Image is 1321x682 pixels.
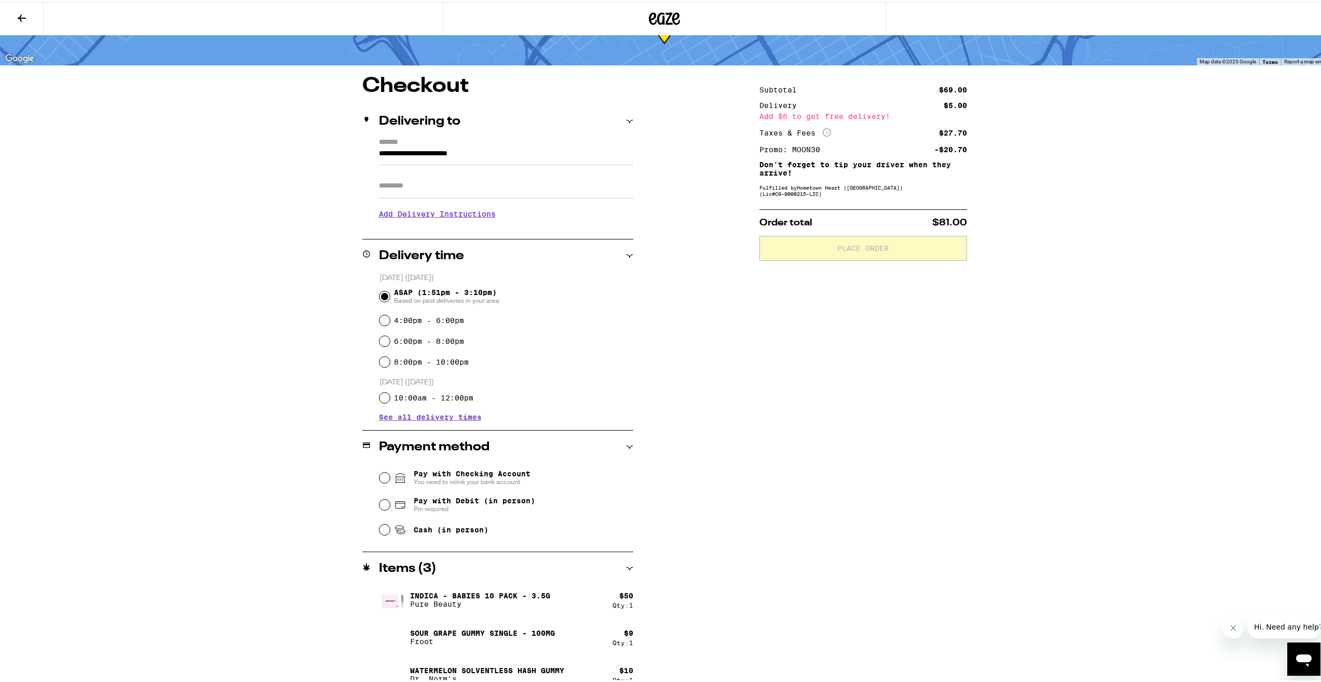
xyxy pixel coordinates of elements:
div: $69.00 [939,84,967,91]
h2: Items ( 3 ) [379,560,437,573]
p: [DATE] ([DATE]) [379,376,633,385]
span: Order total [759,216,812,225]
img: Google [3,50,37,63]
p: We'll contact you at [PHONE_NUMBER] when we arrive [379,224,633,232]
span: Pin required [414,503,535,511]
h1: Checkout [362,74,633,95]
button: See all delivery times [379,411,482,419]
div: Qty: 1 [612,637,633,644]
img: Sour Grape Gummy Single - 100mg [379,621,408,650]
p: Froot [410,635,555,644]
label: 6:00pm - 8:00pm [394,335,464,343]
p: Dr. Norm's [410,673,564,681]
span: Cash (in person) [414,524,488,532]
iframe: Message from company [1248,613,1320,636]
div: Taxes & Fees [759,126,831,136]
img: Indica - Babies 10 Pack - 3.5g [379,583,408,612]
div: Subtotal [759,84,804,91]
span: Place Order [837,243,889,250]
iframe: Close message [1223,616,1244,636]
p: Don't forget to tip your driver when they arrive! [759,158,967,175]
p: Sour Grape Gummy Single - 100mg [410,627,555,635]
p: Pure Beauty [410,598,550,606]
span: You need to relink your bank account [414,476,530,484]
span: Hi. Need any help? [6,7,75,16]
div: Qty: 1 [612,675,633,681]
div: $5.00 [944,100,967,107]
span: Pay with Checking Account [414,467,530,484]
div: Qty: 1 [612,600,633,607]
div: $ 50 [619,590,633,598]
p: Watermelon Solventless Hash Gummy [410,664,564,673]
label: 8:00pm - 10:00pm [394,356,469,364]
span: ASAP (1:51pm - 3:10pm) [394,286,499,303]
span: Map data ©2025 Google [1200,57,1256,62]
div: Add $6 to get free delivery! [759,111,967,118]
p: Indica - Babies 10 Pack - 3.5g [410,590,550,598]
h2: Delivery time [379,248,464,260]
div: -$20.70 [934,144,967,151]
div: Fulfilled by Hometown Heart ([GEOGRAPHIC_DATA]) (Lic# C9-0000215-LIC ) [759,182,967,195]
span: $81.00 [932,216,967,225]
iframe: Button to launch messaging window [1287,640,1320,674]
button: Place Order [759,234,967,259]
a: Terms [1262,57,1278,63]
span: Based on past deliveries in your area [394,295,499,303]
div: $ 10 [619,664,633,673]
p: [DATE] ([DATE]) [379,271,633,281]
h2: Payment method [379,439,489,451]
label: 4:00pm - 6:00pm [394,314,464,323]
a: Open this area in Google Maps (opens a new window) [3,50,37,63]
div: $27.70 [939,127,967,135]
span: Pay with Debit (in person) [414,494,535,503]
h3: Add Delivery Instructions [379,200,633,224]
div: $ 9 [624,627,633,635]
div: Promo: MOON30 [759,144,827,151]
h2: Delivering to [379,113,460,126]
label: 10:00am - 12:00pm [394,392,473,400]
div: Delivery [759,100,804,107]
